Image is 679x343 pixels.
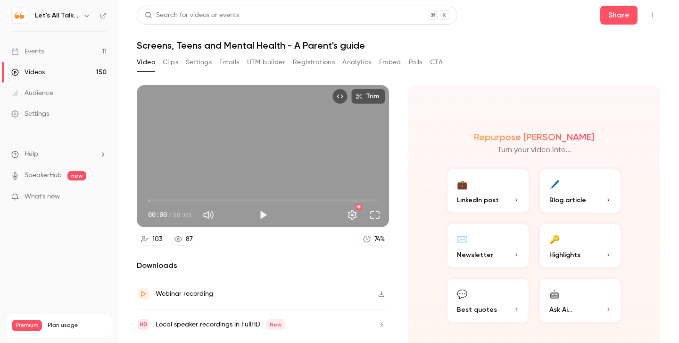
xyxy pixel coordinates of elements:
span: What's new [25,192,60,202]
div: 74 % [374,234,385,244]
li: help-dropdown-opener [11,149,107,159]
span: Best quotes [457,305,497,315]
div: 00:00 [148,210,191,220]
button: Mute [199,206,218,224]
button: Trim [351,89,385,104]
span: Highlights [549,250,580,260]
button: Registrations [293,55,335,70]
button: 🤖Ask Ai... [538,277,623,324]
span: Help [25,149,38,159]
p: / ∞ [88,331,106,340]
a: SpeakerHub [25,171,62,180]
span: 00:00 [148,210,167,220]
button: Embed [379,55,401,70]
span: LinkedIn post [457,195,499,205]
button: 🔑Highlights [538,222,623,269]
button: Full screen [365,206,384,224]
button: Analytics [342,55,372,70]
div: 87 [186,234,193,244]
div: Audience [11,88,53,98]
button: 🖊️Blog article [538,167,623,214]
div: 💼 [457,177,467,191]
button: Video [137,55,155,70]
iframe: Noticeable Trigger [95,193,107,201]
h6: Let's All Talk Mental Health [35,11,79,20]
div: 103 [152,234,162,244]
span: 887 [88,333,97,338]
button: Top Bar Actions [645,8,660,23]
div: Webinar recording [156,288,213,300]
button: Embed video [332,89,348,104]
button: Settings [343,206,362,224]
img: Let's All Talk Mental Health [12,8,27,23]
button: UTM builder [247,55,285,70]
div: Settings [11,109,49,119]
button: Emails [219,55,239,70]
button: Clips [163,55,178,70]
div: 🤖 [549,286,560,301]
span: Plan usage [48,322,106,329]
div: HD [356,204,362,210]
a: 74% [359,233,389,246]
span: Ask Ai... [549,305,572,315]
p: Videos [12,331,30,340]
button: Polls [409,55,422,70]
div: 🖊️ [549,177,560,191]
button: Play [254,206,273,224]
span: Blog article [549,195,586,205]
button: Settings [186,55,212,70]
span: new [67,171,86,180]
span: Newsletter [457,250,493,260]
div: Events [11,47,44,56]
div: 💬 [457,286,467,301]
div: 🔑 [549,232,560,246]
a: 87 [170,233,197,246]
div: Local speaker recordings in FullHD [156,319,285,330]
button: 💬Best quotes [446,277,530,324]
a: 103 [137,233,166,246]
p: Turn your video into... [497,145,571,156]
button: ✉️Newsletter [446,222,530,269]
span: 58:03 [173,210,191,220]
div: Search for videos or events [145,10,239,20]
h1: Screens, Teens and Mental Health - A Parent's guide [137,40,660,51]
span: Premium [12,320,42,331]
span: New [266,319,285,330]
h2: Downloads [137,260,389,271]
h2: Repurpose [PERSON_NAME] [474,131,594,143]
span: / [168,210,172,220]
div: Videos [11,68,45,77]
button: 💼LinkedIn post [446,167,530,214]
button: CTA [430,55,443,70]
button: Share [600,6,638,25]
div: ✉️ [457,232,467,246]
